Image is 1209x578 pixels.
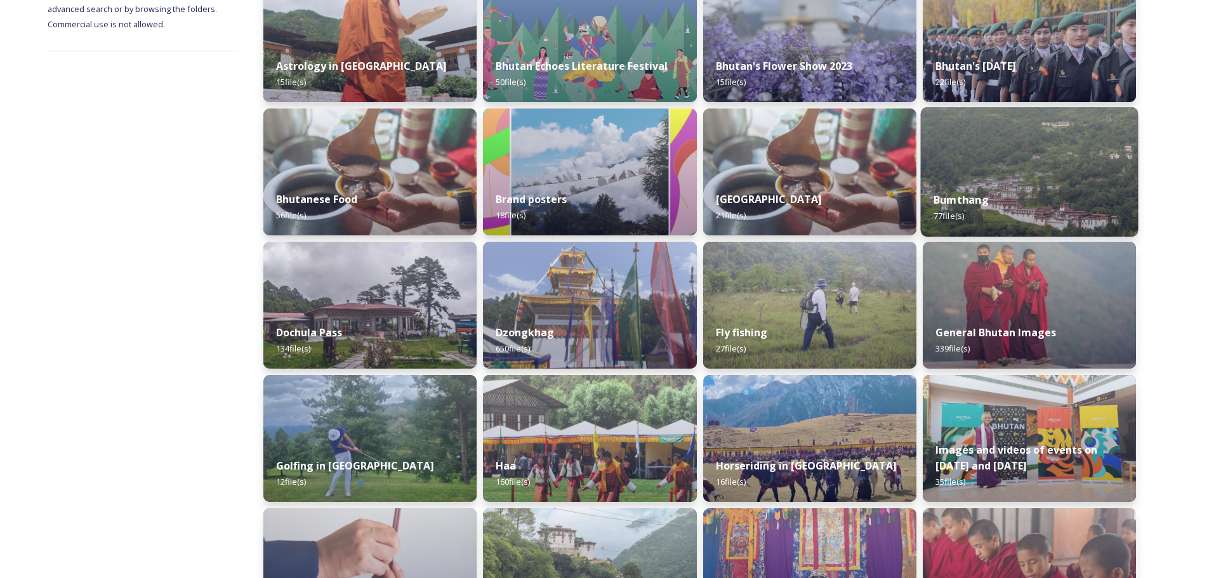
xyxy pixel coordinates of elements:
strong: Bhutan Echoes Literature Festival [496,59,668,73]
strong: Golfing in [GEOGRAPHIC_DATA] [276,459,434,473]
span: 18 file(s) [496,209,525,221]
strong: Images and videos of events on [DATE] and [DATE] [935,443,1097,473]
img: Haa%2520Summer%2520Festival1.jpeg [483,375,696,502]
strong: Horseriding in [GEOGRAPHIC_DATA] [716,459,897,473]
span: 650 file(s) [496,343,530,354]
span: 15 file(s) [276,76,306,88]
strong: Bumthang [934,193,989,207]
strong: Dzongkhag [496,325,554,339]
span: 77 file(s) [934,210,964,221]
img: IMG_0877.jpeg [263,375,477,502]
strong: Dochula Pass [276,325,342,339]
img: Festival%2520Header.jpg [483,242,696,369]
strong: Haa [496,459,516,473]
span: 56 file(s) [276,209,306,221]
img: Horseriding%2520in%2520Bhutan2.JPG [703,375,916,502]
img: by%2520Ugyen%2520Wangchuk14.JPG [703,242,916,369]
strong: Fly fishing [716,325,767,339]
span: 160 file(s) [496,476,530,487]
strong: Bhutan's [DATE] [935,59,1016,73]
img: Bumdeling%2520090723%2520by%2520Amp%2520Sripimanwat-4%25202.jpg [703,108,916,235]
span: 50 file(s) [496,76,525,88]
img: Bhutan_Believe_800_1000_4.jpg [483,108,696,235]
span: 35 file(s) [935,476,965,487]
span: 12 file(s) [276,476,306,487]
span: 16 file(s) [716,476,746,487]
img: A%2520guest%2520with%2520new%2520signage%2520at%2520the%2520airport.jpeg [923,375,1136,502]
span: 21 file(s) [716,209,746,221]
span: 339 file(s) [935,343,970,354]
strong: Brand posters [496,192,567,206]
img: Bumdeling%2520090723%2520by%2520Amp%2520Sripimanwat-4.jpg [263,108,477,235]
img: Bumthang%2520180723%2520by%2520Amp%2520Sripimanwat-20.jpg [920,107,1138,237]
img: 2022-10-01%252011.41.43.jpg [263,242,477,369]
span: 134 file(s) [276,343,310,354]
strong: Bhutanese Food [276,192,357,206]
strong: [GEOGRAPHIC_DATA] [716,192,822,206]
strong: General Bhutan Images [935,325,1056,339]
img: MarcusWestbergBhutanHiRes-23.jpg [923,242,1136,369]
span: 22 file(s) [935,76,965,88]
span: 15 file(s) [716,76,746,88]
span: 27 file(s) [716,343,746,354]
strong: Bhutan's Flower Show 2023 [716,59,852,73]
strong: Astrology in [GEOGRAPHIC_DATA] [276,59,447,73]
